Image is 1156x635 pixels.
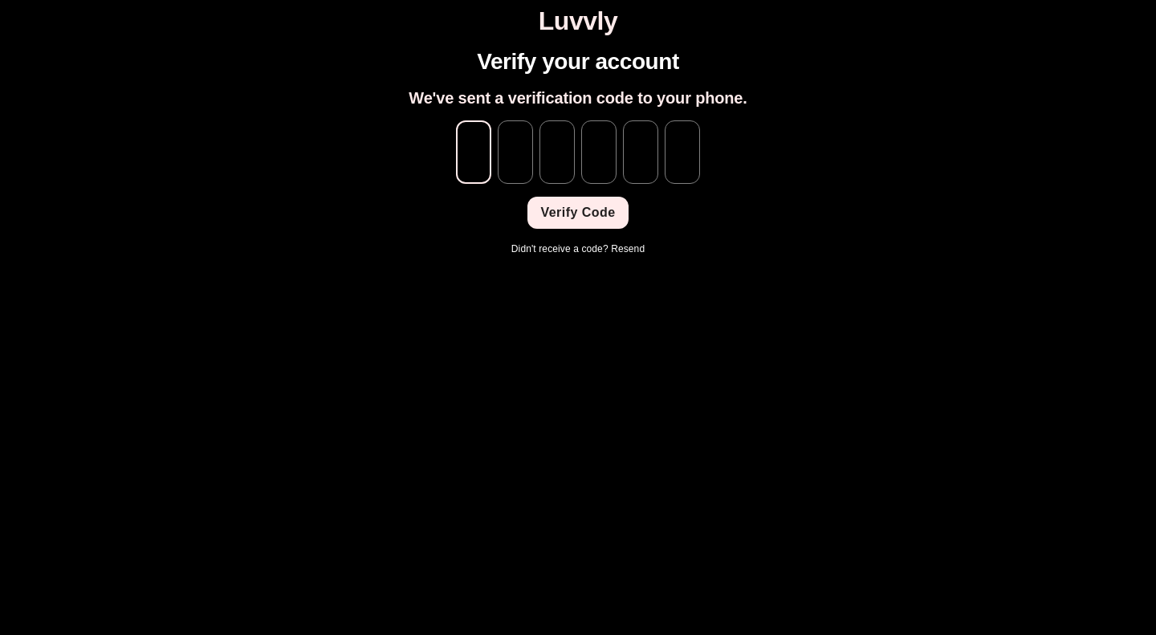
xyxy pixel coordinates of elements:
h2: We've sent a verification code to your phone. [409,88,747,108]
h1: Luvvly [6,6,1150,36]
p: Didn't receive a code? [511,242,645,256]
a: Resend [611,243,645,254]
button: Verify Code [527,197,628,229]
h1: Verify your account [477,49,679,75]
